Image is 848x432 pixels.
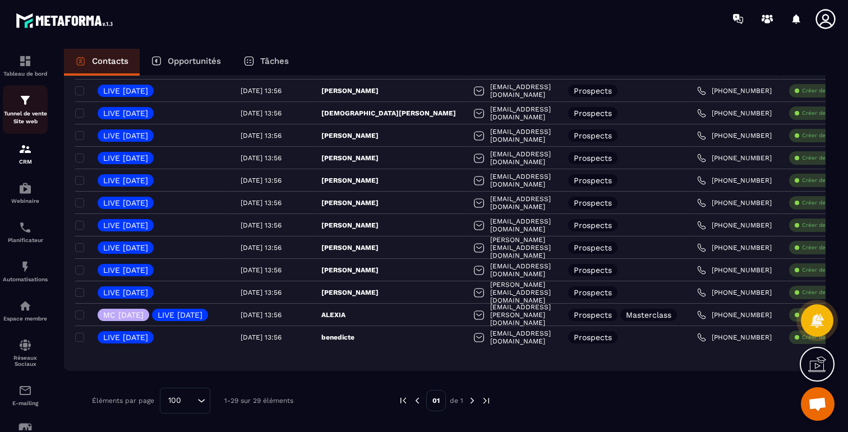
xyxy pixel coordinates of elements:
p: 1-29 sur 29 éléments [224,397,293,405]
a: [PHONE_NUMBER] [697,154,772,162]
p: de 1 [450,396,463,405]
p: Éléments par page [92,397,154,405]
p: Réseaux Sociaux [3,355,48,367]
p: Automatisations [3,276,48,282]
p: [DATE] 13:56 [241,244,282,252]
a: Contacts [64,49,140,76]
a: [PHONE_NUMBER] [697,333,772,342]
img: formation [19,94,32,107]
a: [PHONE_NUMBER] [697,86,772,95]
a: automationsautomationsWebinaire [3,173,48,212]
p: [PERSON_NAME] [321,131,379,140]
p: Tâches [260,56,289,66]
p: [DATE] 13:56 [241,221,282,229]
a: Tâches [232,49,300,76]
a: automationsautomationsEspace membre [3,291,48,330]
a: [PHONE_NUMBER] [697,221,772,230]
a: formationformationTunnel de vente Site web [3,85,48,134]
p: Webinaire [3,198,48,204]
p: Prospects [574,199,612,207]
p: Prospects [574,154,612,162]
p: LIVE [DATE] [158,311,202,319]
img: scheduler [19,221,32,234]
p: Opportunités [168,56,221,66]
p: Tunnel de vente Site web [3,110,48,126]
p: [PERSON_NAME] [321,176,379,185]
span: 100 [164,394,185,407]
p: LIVE [DATE] [103,289,148,296]
p: Prospects [574,87,612,95]
p: [PERSON_NAME] [321,86,379,95]
p: [DATE] 13:56 [241,199,282,207]
img: prev [412,396,422,406]
p: [DATE] 13:56 [241,333,282,341]
img: automations [19,260,32,273]
img: formation [19,54,32,68]
img: prev [398,396,408,406]
p: [PERSON_NAME] [321,288,379,297]
p: [PERSON_NAME] [321,243,379,252]
p: Prospects [574,176,612,184]
p: [PERSON_NAME] [321,198,379,207]
p: Prospects [574,221,612,229]
p: Prospects [574,333,612,341]
p: Prospects [574,109,612,117]
p: Prospects [574,289,612,296]
p: LIVE [DATE] [103,176,148,184]
p: 01 [426,390,446,411]
a: [PHONE_NUMBER] [697,109,772,118]
a: [PHONE_NUMBER] [697,176,772,185]
p: [DATE] 13:56 [241,289,282,296]
img: formation [19,142,32,156]
p: Prospects [574,244,612,252]
a: [PHONE_NUMBER] [697,310,772,319]
a: automationsautomationsAutomatisations [3,252,48,291]
a: formationformationCRM [3,134,48,173]
p: Planificateur [3,237,48,243]
p: [PERSON_NAME] [321,221,379,230]
img: automations [19,299,32,313]
div: Search for option [160,388,210,414]
img: logo [16,10,117,31]
p: [DATE] 13:56 [241,109,282,117]
p: LIVE [DATE] [103,333,148,341]
img: automations [19,182,32,195]
img: next [467,396,477,406]
p: Prospects [574,266,612,274]
p: CRM [3,159,48,165]
input: Search for option [185,394,195,407]
p: E-mailing [3,400,48,406]
p: [DATE] 13:56 [241,154,282,162]
p: [DATE] 13:56 [241,266,282,274]
a: social-networksocial-networkRéseaux Sociaux [3,330,48,375]
img: social-network [19,338,32,352]
a: [PHONE_NUMBER] [697,198,772,207]
p: [PERSON_NAME] [321,266,379,275]
img: email [19,384,32,397]
a: [PHONE_NUMBER] [697,266,772,275]
p: MC [DATE] [103,311,144,319]
p: [DATE] 13:56 [241,311,282,319]
a: schedulerschedulerPlanificateur [3,212,48,252]
p: [DATE] 13:56 [241,87,282,95]
div: Ouvrir le chat [801,387,835,421]
p: LIVE [DATE] [103,221,148,229]
a: formationformationTableau de bord [3,46,48,85]
p: Prospects [574,132,612,140]
a: emailemailE-mailing [3,375,48,415]
p: LIVE [DATE] [103,87,148,95]
a: [PHONE_NUMBER] [697,243,772,252]
a: Opportunités [140,49,232,76]
p: LIVE [DATE] [103,132,148,140]
p: [DEMOGRAPHIC_DATA][PERSON_NAME] [321,109,456,118]
p: [DATE] 13:56 [241,176,282,184]
p: ALEXIA [321,310,345,319]
a: [PHONE_NUMBER] [697,131,772,140]
p: [DATE] 13:56 [241,132,282,140]
p: Prospects [574,311,612,319]
img: next [481,396,491,406]
p: benedicte [321,333,354,342]
p: LIVE [DATE] [103,109,148,117]
p: LIVE [DATE] [103,154,148,162]
p: LIVE [DATE] [103,199,148,207]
